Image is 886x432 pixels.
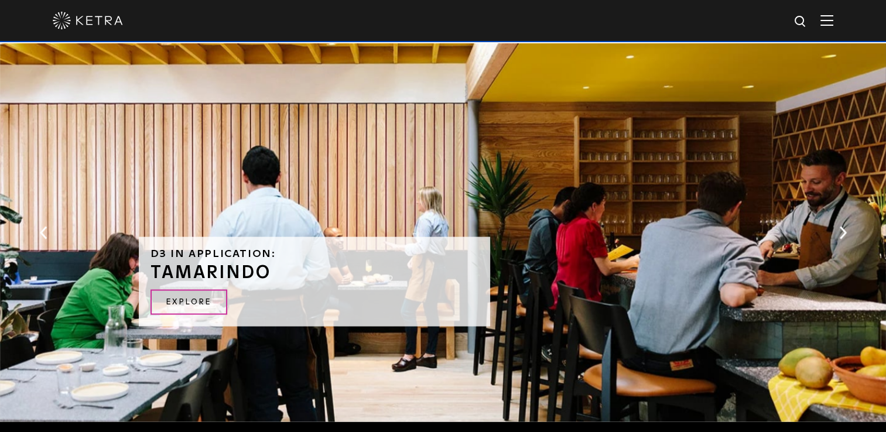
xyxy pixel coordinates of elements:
[53,12,123,29] img: ketra-logo-2019-white
[37,225,49,240] button: Previous
[837,225,849,240] button: Next
[150,263,478,281] h3: Tamarindo
[150,248,478,259] h6: D3 in application:
[820,15,833,26] img: Hamburger%20Nav.svg
[150,289,227,314] a: Explore
[793,15,808,29] img: search icon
